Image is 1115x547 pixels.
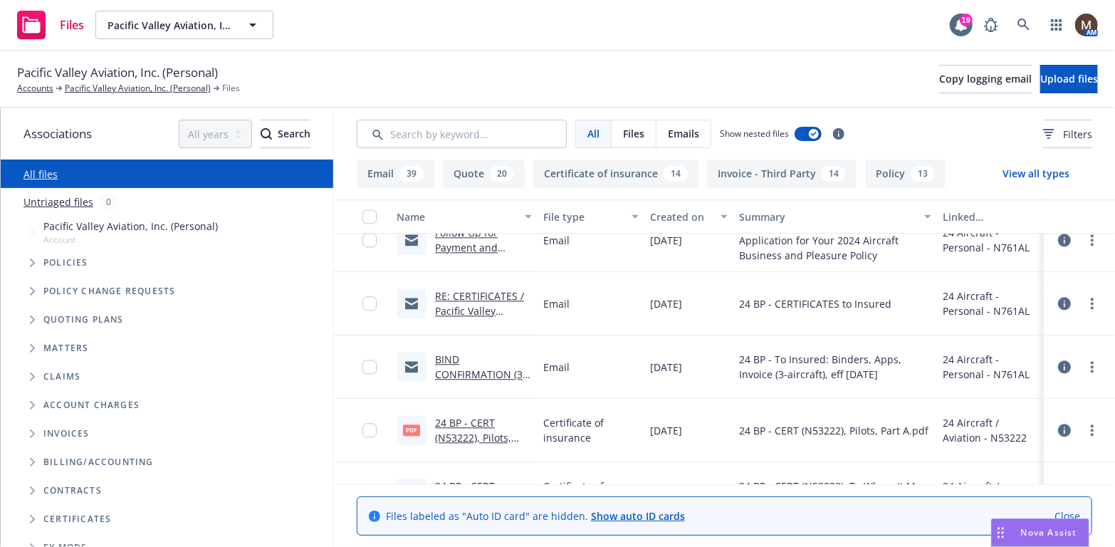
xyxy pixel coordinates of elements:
div: Linked associations [943,209,1038,224]
button: Certificate of insurance [533,160,698,188]
span: 24 BP - CERT (N53222), Pilots, Part A.pdf [739,423,928,438]
div: 24 Aircraft / Aviation - N53222 [943,479,1038,509]
span: Billing/Accounting [43,458,154,467]
a: more [1084,422,1101,439]
span: Filters [1063,127,1092,142]
span: All [587,126,600,141]
a: Report a Bug [977,11,1005,39]
span: 24 BP - CERTIFICATES to Insured [739,296,891,311]
span: Certificate of insurance [543,479,639,509]
button: Email [357,160,434,188]
button: Upload files [1040,65,1098,93]
span: Claims [43,373,80,381]
div: 19 [960,14,973,26]
span: Filters [1043,127,1092,142]
div: 20 [490,166,514,182]
span: Email [543,233,570,248]
div: 24 Aircraft - Personal - N761AL [943,352,1038,382]
button: Quote [443,160,525,188]
span: Files [222,82,240,95]
button: Policy [865,160,946,188]
div: 14 [664,166,688,182]
input: Search by keyword... [357,120,567,148]
div: File type [543,209,623,224]
div: Name [397,209,516,224]
div: Tree Example [1,216,333,448]
span: Policies [43,259,88,267]
span: Files [623,126,644,141]
button: SearchSearch [261,120,310,148]
a: RE: CERTIFICATES / Pacific Valley Aviation, Inc / [DATE] [435,289,524,348]
a: Pacific Valley Aviation, Inc. (Personal) [65,82,211,95]
button: Summary [733,199,937,234]
span: [DATE] [650,296,682,311]
a: BIND CONFIRMATION (3-Aircraft) / Pacific Valley Aviation, Inc / [DATE] [435,353,530,426]
span: Nova Assist [1021,526,1077,538]
a: more [1084,231,1101,249]
div: 24 Aircraft - Personal - N761AL [943,225,1038,255]
a: 24 BP - CERT (N53222), Pilots, Part A.pdf.pdf [435,416,511,459]
span: Account [43,234,218,246]
span: Associations [23,125,92,143]
span: Contracts [43,486,102,495]
a: Accounts [17,82,53,95]
button: Nova Assist [991,519,1089,547]
span: Upload files [1040,72,1098,85]
input: Toggle Row Selected [362,296,377,311]
div: 24 Aircraft - Personal - N761AL [943,288,1038,318]
span: Certificates [43,515,111,523]
span: Show nested files [720,127,789,140]
input: Toggle Row Selected [362,233,377,247]
button: File type [538,199,644,234]
span: Emails [668,126,699,141]
span: Copy logging email [939,72,1032,85]
span: Invoices [43,429,90,438]
button: Name [391,199,538,234]
svg: Search [261,128,272,140]
div: 13 [911,166,935,182]
span: Pacific Valley Aviation, Inc. (Personal) [17,63,218,82]
a: All files [23,167,58,181]
span: Follow Up for Payment and Signed Application for Your 2024 Aircraft Business and Pleasure Policy [739,218,931,263]
a: more [1084,358,1101,375]
a: Close [1054,509,1080,523]
span: Matters [43,344,88,353]
button: Invoice - Third Party [707,160,857,188]
a: Show auto ID cards [591,509,685,523]
button: Created on [644,199,733,234]
div: 0 [99,194,118,210]
div: Summary [739,209,916,224]
button: Pacific Valley Aviation, Inc. (Personal) [95,11,273,39]
input: Toggle Row Selected [362,360,377,374]
div: 39 [399,166,424,182]
input: Select all [362,209,377,224]
span: 24 BP - CERT (N53222), To Whom It May Concern.pdf [739,479,931,509]
span: Account charges [43,401,140,410]
div: Search [261,120,310,147]
div: 14 [822,166,846,182]
img: photo [1075,14,1098,36]
span: [DATE] [650,423,682,438]
span: [DATE] [650,233,682,248]
span: Policy change requests [43,287,175,296]
span: pdf [403,424,420,435]
div: 24 Aircraft / Aviation - N53222 [943,415,1038,445]
span: Files labeled as "Auto ID card" are hidden. [386,509,685,523]
input: Toggle Row Selected [362,423,377,437]
button: Filters [1043,120,1092,148]
div: Created on [650,209,712,224]
span: [DATE] [650,360,682,375]
button: View all types [980,160,1092,188]
a: Untriaged files [23,194,93,209]
span: Certificate of insurance [543,415,639,445]
div: Drag to move [992,519,1010,546]
button: Copy logging email [939,65,1032,93]
a: 24 BP - CERT (N53222), To Whom It May Concern.pdf.pdf [435,479,528,538]
a: Search [1010,11,1038,39]
span: Files [60,19,84,31]
a: more [1084,295,1101,312]
span: Pacific Valley Aviation, Inc. (Personal) [43,219,218,234]
span: Email [543,360,570,375]
span: Email [543,296,570,311]
span: Pacific Valley Aviation, Inc. (Personal) [108,18,231,33]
